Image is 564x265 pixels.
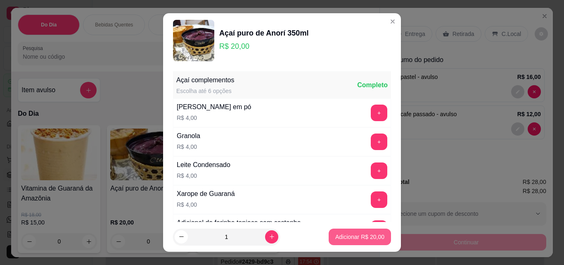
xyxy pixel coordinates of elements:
img: product-image [173,20,214,61]
div: Escolha até 6 opções [176,87,235,95]
div: Granola [177,131,200,141]
button: Close [386,15,399,28]
button: add [371,162,387,179]
div: Adicional de farinha tapioca sem castanha [177,218,301,228]
div: Leite Condensado [177,160,230,170]
button: add [371,220,387,237]
div: Completo [357,80,388,90]
button: increase-product-quantity [265,230,278,244]
button: add [371,191,387,208]
div: [PERSON_NAME] em pó [177,102,251,112]
p: R$ 4,00 [177,172,230,180]
p: R$ 4,00 [177,201,235,209]
div: Xarope de Guaraná [177,189,235,199]
p: R$ 20,00 [219,41,308,52]
button: decrease-product-quantity [175,230,188,244]
button: add [371,105,387,121]
p: R$ 4,00 [177,114,251,122]
p: Adicionar R$ 20,00 [335,233,384,241]
p: R$ 4,00 [177,143,200,151]
button: Adicionar R$ 20,00 [329,229,391,245]
div: Açaí puro de Anorí 350ml [219,27,308,39]
button: add [371,134,387,150]
div: Açaí complementos [176,75,235,85]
